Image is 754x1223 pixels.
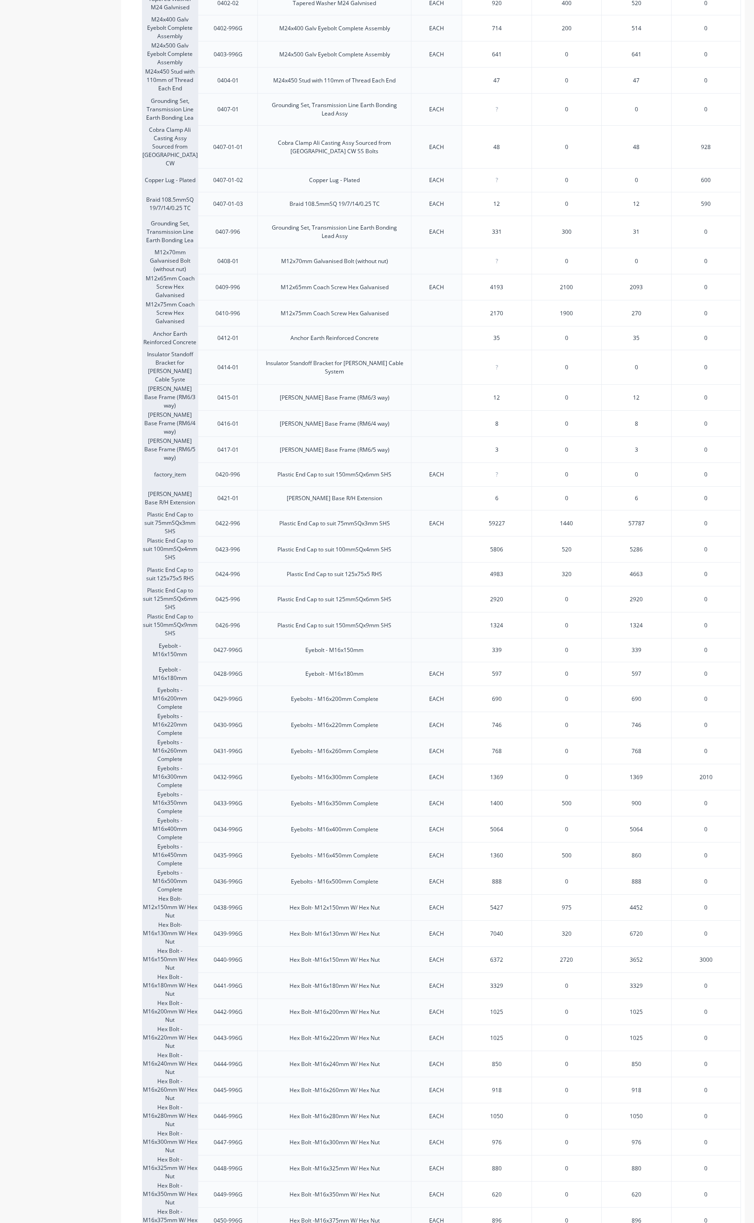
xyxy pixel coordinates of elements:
span: 320 [562,570,572,578]
div: 47 [601,67,671,93]
div: 4983 [462,563,532,586]
div: 0423-996 [215,545,240,554]
span: 0 [704,76,707,85]
div: 4193 [462,276,532,299]
span: 0 [565,257,568,265]
div: M12x75mm Coach Screw Hex Galvanised [142,300,198,326]
span: 0 [565,143,568,151]
div: 6 [462,487,532,510]
div: 0420-996 [215,470,240,479]
div: 2170 [462,302,532,325]
span: 0 [704,1008,707,1016]
div: ? [462,169,532,192]
div: Copper Lug - Plated [142,168,198,192]
div: 3652 [601,946,671,972]
div: EACH [429,930,444,938]
div: 4452 [601,894,671,920]
div: M12x70mm Galvanised Bolt (without nut) [281,257,388,265]
div: 746 [601,712,671,738]
div: 0426-996 [215,621,240,630]
div: Eyebolts - M16x300mm Complete [291,773,378,781]
span: 0 [565,670,568,678]
span: 0 [565,470,568,479]
span: 0 [565,982,568,990]
div: 5064 [601,816,671,842]
div: ? [462,250,532,273]
div: 641 [462,43,532,66]
div: EACH [429,519,444,528]
div: EACH [429,1008,444,1016]
div: 0402-996G [214,24,242,33]
div: Eyebolts - M16x300mm Complete [142,764,198,790]
span: 0 [704,470,707,479]
div: Insulator Standoff Bracket for [PERSON_NAME] Cable System [265,359,404,376]
div: 6372 [462,948,532,972]
div: Eyebolts - M16x350mm Complete [142,790,198,816]
div: 0407-01-02 [213,176,243,184]
div: 0432-996G [214,773,242,781]
div: [PERSON_NAME] Base Frame (RM6/5 way) [142,436,198,462]
span: 0 [704,851,707,860]
div: Braid 108.5mmSQ 19/7/14/0.25 TC [289,200,380,208]
span: 0 [704,747,707,755]
div: 0404-01 [217,76,239,85]
div: 0428-996G [214,670,242,678]
span: 928 [701,143,711,151]
div: 0430-996G [214,721,242,729]
div: Eyebolts - M16x400mm Complete [291,825,378,834]
div: Cobra Clamp Ali Casting Assy Sourced from [GEOGRAPHIC_DATA] CW [142,125,198,168]
div: Copper Lug - Plated [309,176,360,184]
div: 0435-996G [214,851,242,860]
div: 12 [462,192,532,216]
div: M12x65mm Coach Screw Hex Galvanised [281,283,389,292]
div: Eyebolts - M16x260mm Complete [291,747,378,755]
div: ? [462,98,532,121]
div: Braid 108.5mmSQ 19/7/14/0.25 TC [142,192,198,216]
div: Eyebolts - M16x500mm Complete [142,868,198,894]
div: M24x400 Galv Eyebolt Complete Assembly [279,24,390,33]
div: EACH [429,773,444,781]
div: 1400 [462,792,532,815]
div: Hex Bolt -M16x200mm W/ Hex Nut [142,999,198,1025]
div: Insulator Standoff Bracket for [PERSON_NAME] Cable Syste [142,350,198,384]
div: EACH [429,695,444,703]
div: EACH [429,799,444,808]
span: 0 [704,930,707,938]
div: [PERSON_NAME] Base Frame (RM6/4 way) [142,410,198,436]
div: 57787 [601,510,671,536]
span: 0 [565,363,568,372]
div: Eyebolts - M16x200mm Complete [291,695,378,703]
div: Hex Bolt- M16x130mm W/ Hex Nut [289,930,380,938]
span: 0 [565,1008,568,1016]
div: EACH [429,851,444,860]
div: M24x450 Stud with 110mm of Thread Each End [273,76,396,85]
div: 5286 [601,536,671,562]
div: Anchor Earth Reinforced Concrete [290,334,379,342]
div: 0429-996G [214,695,242,703]
div: M24x450 Stud with 110mm of Thread Each End [142,67,198,93]
span: 1440 [560,519,573,528]
span: 0 [565,334,568,342]
div: Eyebolt - M16x150mm [305,646,364,654]
div: EACH [429,877,444,886]
div: 48 [601,125,671,168]
div: [PERSON_NAME] Base Frame (RM6/5 way) [280,446,390,454]
div: 0407-01-01 [213,143,243,151]
div: 1025 [462,1000,532,1024]
div: 3329 [462,974,532,998]
div: 0422-996 [215,519,240,528]
span: 0 [704,334,707,342]
span: 2720 [560,956,573,964]
span: 0 [704,228,707,236]
div: EACH [429,825,444,834]
span: 0 [565,105,568,114]
div: Plastic End Cap to suit 125x75x5 RHS [142,562,198,586]
div: 3 [601,436,671,462]
div: 2920 [601,586,671,612]
div: 860 [601,842,671,868]
div: EACH [429,176,444,184]
div: Grounding Set, Transmission Line Earth Bonding Lea [142,216,198,248]
div: 2093 [601,274,671,300]
div: 0408-01 [217,257,239,265]
div: 0416-01 [217,420,239,428]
